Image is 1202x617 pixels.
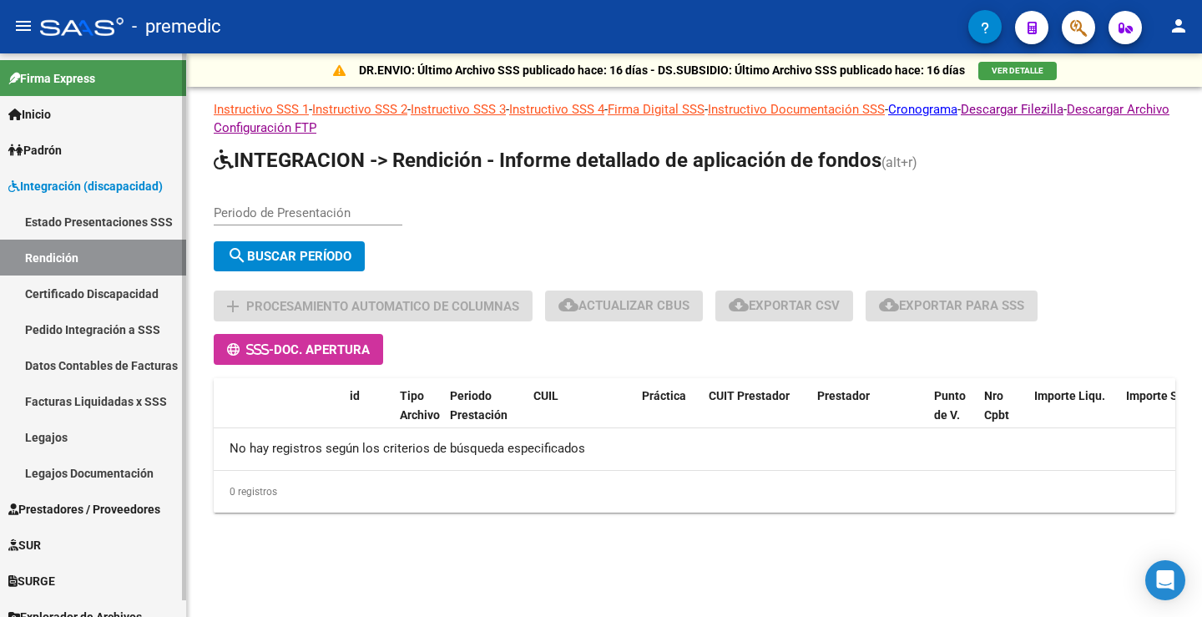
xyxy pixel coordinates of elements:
span: Punto de V. [934,389,966,422]
a: Firma Digital SSS [608,102,705,117]
datatable-header-cell: Prestador [811,378,927,452]
span: - premedic [132,8,221,45]
a: Instructivo SSS 3 [411,102,506,117]
datatable-header-cell: Práctica [635,378,702,452]
datatable-header-cell: CUIL [527,378,635,452]
span: Importe Solic. [1126,389,1200,402]
datatable-header-cell: Punto de V. [927,378,977,452]
button: Procesamiento automatico de columnas [214,291,533,321]
span: Procesamiento automatico de columnas [246,299,519,314]
mat-icon: search [227,245,247,266]
div: 0 registros [214,471,1175,513]
mat-icon: person [1169,16,1189,36]
span: Exportar CSV [729,298,840,313]
span: CUIL [533,389,558,402]
button: Exportar para SSS [866,291,1038,321]
span: Exportar para SSS [879,298,1024,313]
datatable-header-cell: id [343,378,393,452]
mat-icon: cloud_download [558,295,578,315]
span: Actualizar CBUs [558,298,689,313]
a: Instructivo SSS 4 [509,102,604,117]
span: - [227,342,274,357]
mat-icon: add [223,296,243,316]
datatable-header-cell: Tipo Archivo [393,378,443,452]
p: DR.ENVIO: Último Archivo SSS publicado hace: 16 días - DS.SUBSIDIO: Último Archivo SSS publicado ... [359,61,965,79]
span: Tipo Archivo [400,389,440,422]
a: Cronograma [888,102,957,117]
span: CUIT Prestador [709,389,790,402]
span: Padrón [8,141,62,159]
span: INTEGRACION -> Rendición - Informe detallado de aplicación de fondos [214,149,881,172]
datatable-header-cell: CUIT Prestador [702,378,811,452]
span: (alt+r) [881,154,917,170]
span: Nro Cpbt [984,389,1009,422]
span: SUR [8,536,41,554]
button: Exportar CSV [715,291,853,321]
mat-icon: menu [13,16,33,36]
span: VER DETALLE [992,66,1043,75]
span: Periodo Prestación [450,389,508,422]
datatable-header-cell: Importe Liqu. [1028,378,1119,452]
span: id [350,389,360,402]
button: Buscar Período [214,241,365,271]
button: -Doc. Apertura [214,334,383,365]
span: Inicio [8,105,51,124]
span: Prestador [817,389,870,402]
a: Instructivo Documentación SSS [708,102,885,117]
button: VER DETALLE [978,62,1057,80]
span: Práctica [642,389,686,402]
p: - - - - - - - - [214,100,1175,137]
span: SURGE [8,572,55,590]
div: No hay registros según los criterios de búsqueda especificados [214,428,1175,470]
mat-icon: cloud_download [729,295,749,315]
datatable-header-cell: Periodo Prestación [443,378,527,452]
a: Instructivo SSS 2 [312,102,407,117]
datatable-header-cell: Nro Cpbt [977,378,1028,452]
span: Buscar Período [227,249,351,264]
mat-icon: cloud_download [879,295,899,315]
div: Open Intercom Messenger [1145,560,1185,600]
span: Importe Liqu. [1034,389,1105,402]
span: Prestadores / Proveedores [8,500,160,518]
span: Firma Express [8,69,95,88]
span: Doc. Apertura [274,342,370,357]
a: Instructivo SSS 1 [214,102,309,117]
a: Descargar Filezilla [961,102,1063,117]
span: Integración (discapacidad) [8,177,163,195]
button: Actualizar CBUs [545,291,703,321]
